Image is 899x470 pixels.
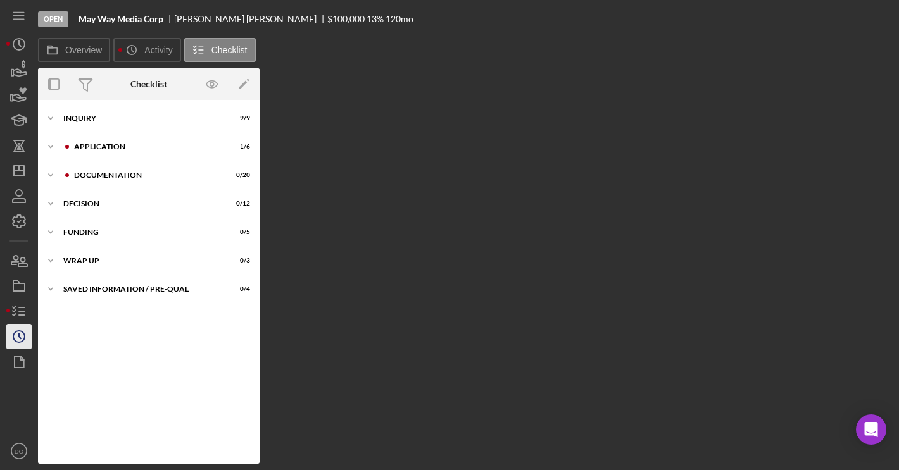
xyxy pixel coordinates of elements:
[184,38,256,62] button: Checklist
[144,45,172,55] label: Activity
[63,285,218,293] div: Saved Information / Pre-Qual
[174,14,327,24] div: [PERSON_NAME] [PERSON_NAME]
[6,438,32,464] button: DO
[130,79,167,89] div: Checklist
[227,114,250,122] div: 9 / 9
[227,143,250,151] div: 1 / 6
[227,228,250,236] div: 0 / 5
[74,171,218,179] div: Documentation
[38,38,110,62] button: Overview
[38,11,68,27] div: Open
[74,143,218,151] div: Application
[63,200,218,207] div: Decision
[63,114,218,122] div: Inquiry
[227,285,250,293] div: 0 / 4
[227,200,250,207] div: 0 / 12
[113,38,180,62] button: Activity
[386,14,413,24] div: 120 mo
[227,171,250,179] div: 0 / 20
[327,13,365,24] span: $100,000
[65,45,102,55] label: Overview
[211,45,248,55] label: Checklist
[15,448,23,455] text: DO
[63,228,218,236] div: Funding
[227,257,250,264] div: 0 / 3
[367,14,384,24] div: 13 %
[856,414,886,445] div: Open Intercom Messenger
[79,14,163,24] b: May Way Media Corp
[63,257,218,264] div: Wrap up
